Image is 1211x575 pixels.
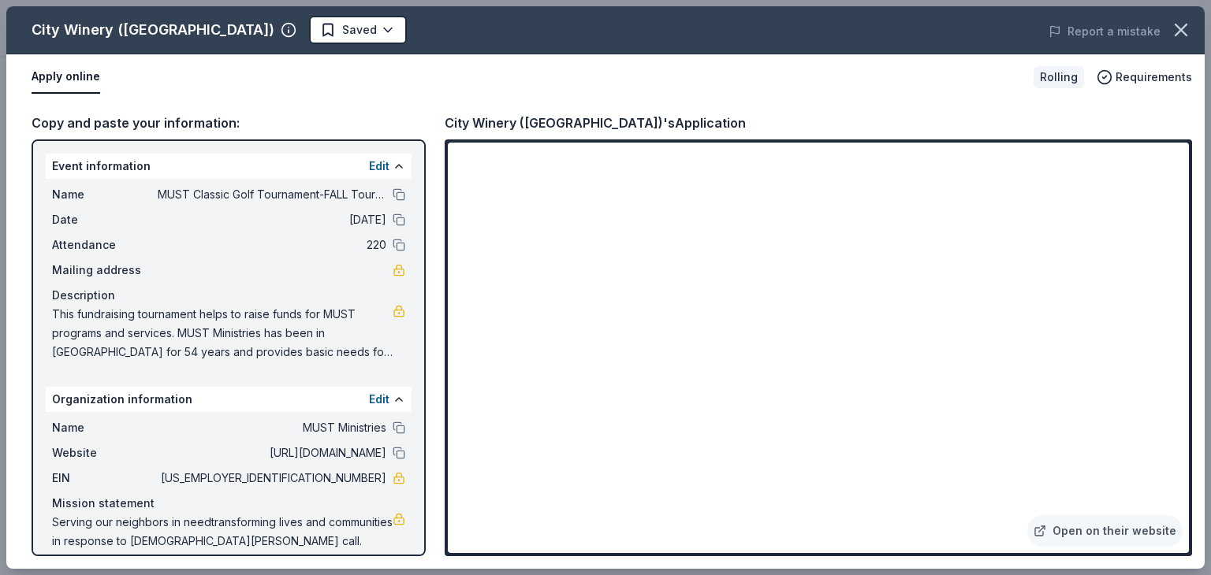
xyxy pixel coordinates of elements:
span: [URL][DOMAIN_NAME] [158,443,386,462]
button: Report a mistake [1049,22,1161,41]
span: [US_EMPLOYER_IDENTIFICATION_NUMBER] [158,469,386,488]
button: Requirements [1097,68,1192,87]
div: Copy and paste your information: [32,113,426,133]
span: Saved [342,20,377,39]
span: [DATE] [158,210,386,229]
div: Mission statement [52,494,405,513]
span: Requirements [1116,68,1192,87]
span: Mailing address [52,261,158,280]
div: City Winery ([GEOGRAPHIC_DATA]) [32,17,274,43]
iframe: To enrich screen reader interactions, please activate Accessibility in Grammarly extension settings [448,143,1189,553]
span: 220 [158,236,386,254]
a: Open on their website [1027,515,1183,547]
div: Description [52,286,405,305]
div: Rolling [1034,66,1084,88]
span: Name [52,185,158,204]
span: Name [52,418,158,437]
button: Edit [369,390,389,409]
span: MUST Classic Golf Tournament-FALL Tournament [158,185,386,204]
span: This fundraising tournament helps to raise funds for MUST programs and services. MUST Ministries ... [52,305,393,362]
span: Date [52,210,158,229]
span: Serving our neighbors in needtransforming lives and communities in response to [DEMOGRAPHIC_DATA]... [52,513,393,551]
button: Saved [309,16,407,44]
button: Apply online [32,61,100,94]
span: Website [52,443,158,462]
span: MUST Ministries [158,418,386,437]
span: EIN [52,469,158,488]
div: City Winery ([GEOGRAPHIC_DATA])'s Application [445,113,746,133]
div: Event information [46,154,412,179]
button: Edit [369,157,389,176]
span: Attendance [52,236,158,254]
div: Organization information [46,387,412,412]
